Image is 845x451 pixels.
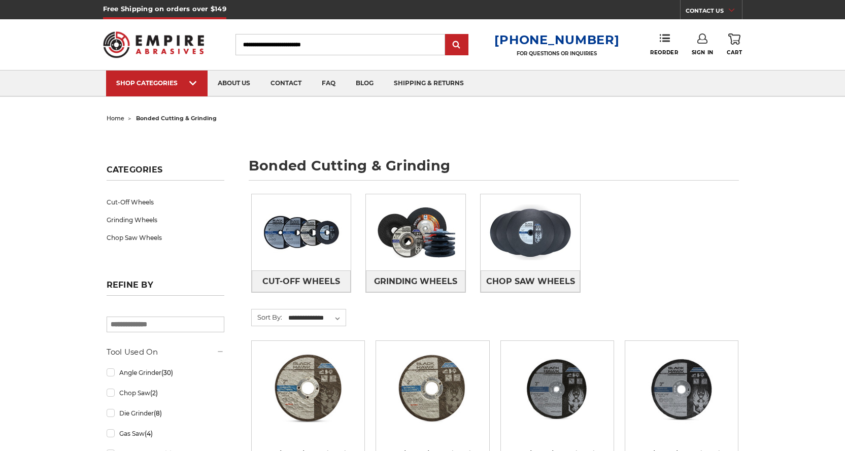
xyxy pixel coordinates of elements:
[650,49,678,56] span: Reorder
[107,193,224,211] a: Cut-Off Wheels
[374,273,457,290] span: Grinding Wheels
[686,5,742,19] a: CONTACT US
[107,280,224,296] h5: Refine by
[107,229,224,247] a: Chop Saw Wheels
[107,346,224,358] h5: Tool Used On
[252,270,351,292] a: Cut-Off Wheels
[107,404,224,422] a: Die Grinder(8)
[267,348,349,429] img: 2" x 1/16" x 3/8" Cut Off Wheel
[650,33,678,55] a: Reorder
[145,430,153,437] span: (4)
[107,115,124,122] a: home
[517,348,598,429] img: 3” x .0625” x 1/4” Die Grinder Cut-Off Wheels by Black Hawk Abrasives
[252,309,282,325] label: Sort By:
[481,270,580,292] a: Chop Saw Wheels
[107,165,224,181] h5: Categories
[107,364,224,381] a: Angle Grinder(30)
[727,49,742,56] span: Cart
[494,32,619,47] a: [PHONE_NUMBER]
[384,71,474,96] a: shipping & returns
[208,71,260,96] a: about us
[366,270,465,292] a: Grinding Wheels
[287,310,346,326] select: Sort By:
[259,348,357,446] a: 2" x 1/16" x 3/8" Cut Off Wheel
[692,49,714,56] span: Sign In
[312,71,346,96] a: faq
[486,273,575,290] span: Chop Saw Wheels
[136,115,217,122] span: bonded cutting & grinding
[481,197,580,267] img: Chop Saw Wheels
[641,348,722,429] img: 3" x 1/16" x 3/8" Cutting Disc
[727,33,742,56] a: Cart
[150,389,158,397] span: (2)
[447,35,467,55] input: Submit
[632,348,731,446] a: 3" x 1/16" x 3/8" Cutting Disc
[366,197,465,267] img: Grinding Wheels
[154,409,162,417] span: (8)
[107,425,224,442] a: Gas Saw(4)
[107,384,224,402] a: Chop Saw(2)
[249,159,739,181] h1: bonded cutting & grinding
[383,348,482,446] a: 2" x 1/32" x 3/8" Cut Off Wheel
[508,348,606,446] a: 3” x .0625” x 1/4” Die Grinder Cut-Off Wheels by Black Hawk Abrasives
[260,71,312,96] a: contact
[107,211,224,229] a: Grinding Wheels
[252,197,351,267] img: Cut-Off Wheels
[161,369,173,376] span: (30)
[103,25,205,64] img: Empire Abrasives
[116,79,197,87] div: SHOP CATEGORIES
[494,50,619,57] p: FOR QUESTIONS OR INQUIRIES
[346,71,384,96] a: blog
[392,348,473,429] img: 2" x 1/32" x 3/8" Cut Off Wheel
[262,273,340,290] span: Cut-Off Wheels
